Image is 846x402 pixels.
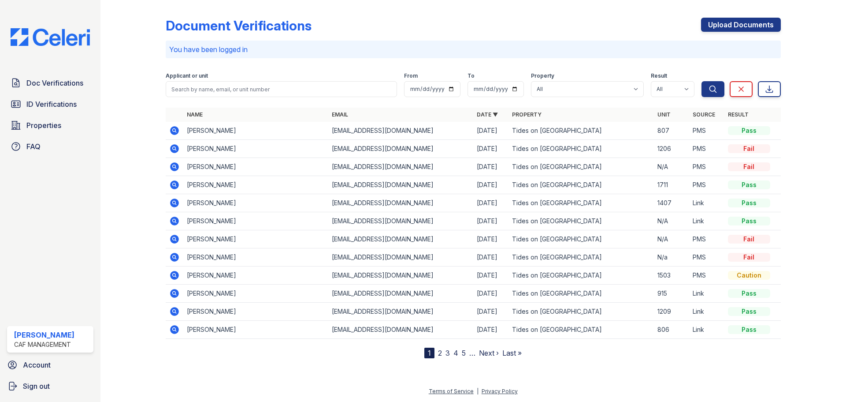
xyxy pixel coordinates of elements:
td: Link [689,303,724,321]
td: [PERSON_NAME] [183,285,328,303]
td: [EMAIL_ADDRESS][DOMAIN_NAME] [328,267,473,285]
td: Tides on [GEOGRAPHIC_DATA] [508,267,653,285]
a: Sign out [4,377,97,395]
td: Tides on [GEOGRAPHIC_DATA] [508,212,653,230]
td: [EMAIL_ADDRESS][DOMAIN_NAME] [328,140,473,158]
td: 915 [654,285,689,303]
td: [EMAIL_ADDRESS][DOMAIN_NAME] [328,158,473,176]
td: [EMAIL_ADDRESS][DOMAIN_NAME] [328,230,473,248]
td: [PERSON_NAME] [183,212,328,230]
td: Tides on [GEOGRAPHIC_DATA] [508,194,653,212]
td: PMS [689,267,724,285]
td: Tides on [GEOGRAPHIC_DATA] [508,140,653,158]
td: [DATE] [473,321,508,339]
td: [DATE] [473,285,508,303]
td: Tides on [GEOGRAPHIC_DATA] [508,303,653,321]
div: Caution [728,271,770,280]
td: 1209 [654,303,689,321]
span: Account [23,360,51,370]
div: Pass [728,180,770,189]
td: [EMAIL_ADDRESS][DOMAIN_NAME] [328,285,473,303]
a: Result [728,111,749,118]
p: You have been logged in [169,44,777,55]
img: CE_Logo_Blue-a8612792a0a2168367f1c8372b55b34899dd931a85d93a1a3d3e32e68fde9ad4.png [4,28,97,46]
a: FAQ [7,138,93,155]
div: 1 [424,348,434,358]
span: ID Verifications [26,99,77,109]
div: Fail [728,253,770,262]
td: 1407 [654,194,689,212]
td: [EMAIL_ADDRESS][DOMAIN_NAME] [328,321,473,339]
div: Pass [728,325,770,334]
td: PMS [689,248,724,267]
div: Fail [728,144,770,153]
td: PMS [689,176,724,194]
a: Date ▼ [477,111,498,118]
span: Properties [26,120,61,131]
div: | [477,388,479,394]
span: … [469,348,475,358]
a: 3 [445,349,450,357]
td: [EMAIL_ADDRESS][DOMAIN_NAME] [328,122,473,140]
td: [DATE] [473,176,508,194]
a: Privacy Policy [482,388,518,394]
td: Link [689,194,724,212]
td: Tides on [GEOGRAPHIC_DATA] [508,321,653,339]
td: [PERSON_NAME] [183,321,328,339]
td: N/a [654,248,689,267]
div: Fail [728,162,770,171]
a: Next › [479,349,499,357]
td: [DATE] [473,248,508,267]
td: [EMAIL_ADDRESS][DOMAIN_NAME] [328,194,473,212]
td: Tides on [GEOGRAPHIC_DATA] [508,176,653,194]
td: [PERSON_NAME] [183,303,328,321]
td: N/A [654,158,689,176]
td: [PERSON_NAME] [183,230,328,248]
td: [PERSON_NAME] [183,122,328,140]
td: Tides on [GEOGRAPHIC_DATA] [508,285,653,303]
td: 1503 [654,267,689,285]
span: FAQ [26,141,41,152]
td: [DATE] [473,230,508,248]
span: Sign out [23,381,50,391]
div: Pass [728,199,770,207]
div: Pass [728,307,770,316]
td: [DATE] [473,212,508,230]
a: Source [693,111,715,118]
td: [DATE] [473,267,508,285]
td: PMS [689,140,724,158]
td: [DATE] [473,140,508,158]
a: ID Verifications [7,95,93,113]
a: 4 [453,349,458,357]
td: Link [689,321,724,339]
div: Fail [728,235,770,244]
td: N/A [654,212,689,230]
td: 1206 [654,140,689,158]
td: PMS [689,230,724,248]
td: [EMAIL_ADDRESS][DOMAIN_NAME] [328,248,473,267]
td: [EMAIL_ADDRESS][DOMAIN_NAME] [328,212,473,230]
a: Property [512,111,542,118]
td: [DATE] [473,158,508,176]
td: Link [689,285,724,303]
td: [PERSON_NAME] [183,158,328,176]
div: Document Verifications [166,18,312,34]
td: Tides on [GEOGRAPHIC_DATA] [508,158,653,176]
a: Unit [657,111,671,118]
a: 2 [438,349,442,357]
span: Doc Verifications [26,78,83,88]
td: PMS [689,158,724,176]
a: Last » [502,349,522,357]
td: [DATE] [473,303,508,321]
td: [PERSON_NAME] [183,267,328,285]
a: Name [187,111,203,118]
td: [DATE] [473,122,508,140]
a: Email [332,111,348,118]
a: 5 [462,349,466,357]
td: [EMAIL_ADDRESS][DOMAIN_NAME] [328,176,473,194]
div: Pass [728,126,770,135]
label: From [404,72,418,79]
input: Search by name, email, or unit number [166,81,397,97]
label: Result [651,72,667,79]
